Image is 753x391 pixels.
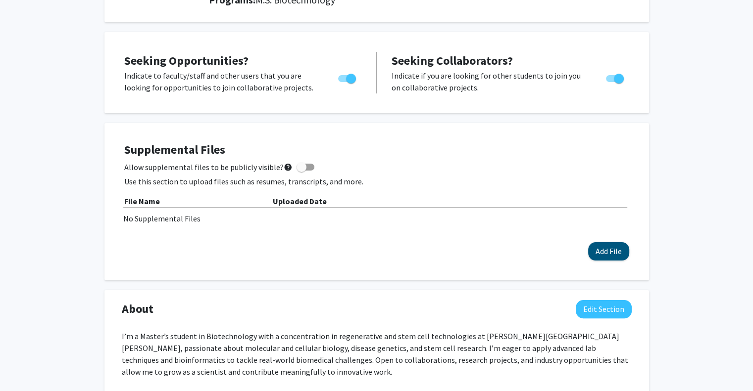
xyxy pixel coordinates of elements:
[588,242,629,261] button: Add File
[122,331,628,377] span: I’m a Master’s student in Biotechnology with a concentration in regenerative and stem cell techno...
[392,53,513,68] span: Seeking Collaborators?
[122,300,153,318] span: About
[124,196,160,206] b: File Name
[602,70,629,85] div: Toggle
[7,347,42,384] iframe: Chat
[124,53,249,68] span: Seeking Opportunities?
[284,161,293,173] mat-icon: help
[334,70,361,85] div: Toggle
[576,300,632,318] button: Edit About
[124,161,293,173] span: Allow supplemental files to be publicly visible?
[124,143,629,157] h4: Supplemental Files
[273,196,327,206] b: Uploaded Date
[123,213,630,224] div: No Supplemental Files
[124,175,629,187] p: Use this section to upload files such as resumes, transcripts, and more.
[392,70,587,93] p: Indicate if you are looking for other students to join you on collaborative projects.
[124,70,319,93] p: Indicate to faculty/staff and other users that you are looking for opportunities to join collabor...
